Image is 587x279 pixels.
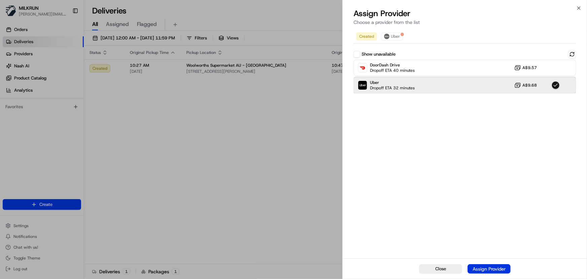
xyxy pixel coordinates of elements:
h2: Assign Provider [354,8,576,19]
span: Created [359,34,374,39]
span: DoorDash Drive [370,62,415,68]
span: Uber [370,80,415,85]
button: Uber [381,32,403,40]
button: Assign Provider [468,264,511,274]
span: Dropoff ETA 40 minutes [370,68,415,73]
button: Close [419,264,462,274]
span: Close [435,266,446,272]
button: Created [356,32,377,40]
span: A$9.57 [522,65,537,70]
button: A$9.68 [514,82,537,89]
label: Show unavailable [362,51,396,57]
div: Assign Provider [473,266,506,272]
button: A$9.57 [514,64,537,71]
img: DoorDash Drive [358,63,367,72]
span: A$9.68 [522,83,537,88]
span: Dropoff ETA 32 minutes [370,85,415,91]
img: uber-new-logo.jpeg [384,34,390,39]
p: Choose a provider from the list [354,19,576,26]
img: Uber [358,81,367,90]
span: Uber [391,34,400,39]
